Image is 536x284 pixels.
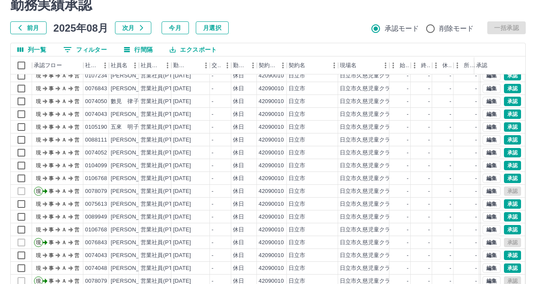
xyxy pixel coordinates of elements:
div: 日立市 [289,85,305,93]
text: 事 [49,188,54,194]
div: 日立市久慈児童クラブ [340,175,396,183]
div: - [407,85,409,93]
button: メニュー [379,59,392,72]
text: 事 [49,124,54,130]
button: メニュー [328,59,341,72]
div: 営業社員(PT契約) [141,149,186,157]
div: - [212,123,213,131]
div: 契約名 [287,56,338,74]
button: 承認 [504,161,521,170]
div: - [475,187,477,195]
div: 休日 [233,136,244,144]
div: 日立市 [289,110,305,118]
div: - [212,162,213,170]
button: 列選択 [11,43,53,56]
span: 承認モード [385,24,419,34]
div: 勤務日 [171,56,210,74]
button: 承認 [504,148,521,157]
div: [DATE] [173,200,191,208]
div: 42090010 [259,110,284,118]
div: 0074043 [85,110,107,118]
button: ソート [188,59,200,71]
div: - [428,149,430,157]
div: 42090010 [259,136,284,144]
text: 現 [36,175,41,181]
div: - [428,213,430,221]
button: 編集 [483,225,501,234]
div: 営業社員(PT契約) [141,85,186,93]
text: 現 [36,73,41,79]
text: 営 [74,137,80,143]
text: 事 [49,163,54,169]
div: 休日 [233,149,244,157]
text: 事 [49,98,54,104]
button: 承認 [504,263,521,273]
div: 日立市久慈児童クラブ [340,72,396,80]
button: 編集 [483,122,501,132]
text: Ａ [62,86,67,92]
text: 現 [36,150,41,156]
div: - [407,162,409,170]
text: 営 [74,201,80,207]
div: - [475,110,477,118]
button: メニュー [247,59,259,72]
div: - [475,213,477,221]
div: 契約名 [289,56,305,74]
div: 現場名 [338,56,389,74]
div: 交通費 [210,56,231,74]
div: - [475,149,477,157]
div: - [428,200,430,208]
text: Ａ [62,124,67,130]
div: 契約コード [257,56,287,74]
div: 42090010 [259,123,284,131]
button: 編集 [483,212,501,222]
div: [PERSON_NAME] [111,85,157,93]
div: - [428,123,430,131]
div: 0074050 [85,98,107,106]
div: 勤務区分 [233,56,247,74]
div: 日立市 [289,123,305,131]
div: - [475,85,477,93]
div: 終業 [421,56,430,74]
text: Ａ [62,163,67,169]
div: - [475,226,477,234]
button: 前月 [10,21,47,34]
text: 営 [74,150,80,156]
text: 営 [74,175,80,181]
div: 0075613 [85,200,107,208]
div: - [450,200,451,208]
div: 休日 [233,200,244,208]
button: 編集 [483,161,501,170]
div: 0104099 [85,162,107,170]
div: - [428,85,430,93]
button: メニュー [277,59,289,72]
div: 勤務区分 [231,56,257,74]
button: 編集 [483,109,501,119]
div: - [212,85,213,93]
button: 承認 [504,71,521,80]
text: 事 [49,150,54,156]
div: 42090010 [259,200,284,208]
button: 承認 [504,251,521,260]
div: - [450,136,451,144]
div: 始業 [400,56,409,74]
div: 42090010 [259,85,284,93]
div: 営業社員(PT契約) [141,136,186,144]
text: Ａ [62,201,67,207]
text: 営 [74,73,80,79]
div: 営業社員(PT契約) [141,72,186,80]
div: 日立市久慈児童クラブ [340,123,396,131]
div: 42090010 [259,72,284,80]
div: - [475,72,477,80]
text: 現 [36,86,41,92]
div: 日立市 [289,72,305,80]
text: Ａ [62,98,67,104]
div: 終業 [411,56,432,74]
button: 編集 [483,186,501,196]
div: 日立市 [289,200,305,208]
div: 0107234 [85,72,107,80]
div: 休憩 [442,56,452,74]
div: [PERSON_NAME] [111,187,157,195]
div: - [212,136,213,144]
div: - [450,149,451,157]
